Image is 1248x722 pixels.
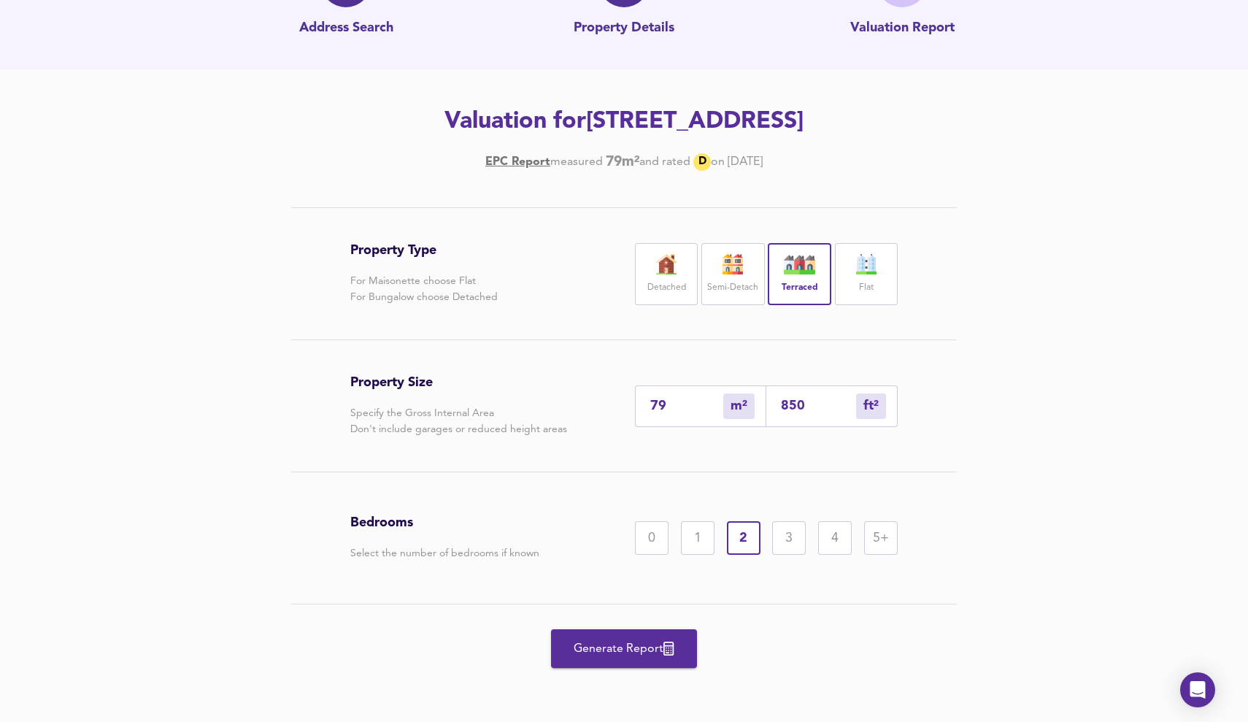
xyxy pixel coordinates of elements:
[635,521,669,555] div: 0
[350,515,539,531] h3: Bedrooms
[350,242,498,258] h3: Property Type
[782,254,818,274] img: house-icon
[639,154,690,170] div: and rated
[707,279,758,297] label: Semi-Detach
[772,521,806,555] div: 3
[350,273,498,305] p: For Maisonette choose Flat For Bungalow choose Detached
[350,405,567,437] p: Specify the Gross Internal Area Don't include garages or reduced height areas
[727,521,760,555] div: 2
[647,279,686,297] label: Detached
[350,545,539,561] p: Select the number of bedrooms if known
[835,243,898,305] div: Flat
[650,399,723,414] input: Enter sqm
[711,154,725,170] div: on
[768,243,831,305] div: Terraced
[648,254,685,274] img: house-icon
[693,153,711,171] div: D
[781,399,856,414] input: Sqft
[635,243,698,305] div: Detached
[551,629,697,668] button: Generate Report
[782,279,818,297] label: Terraced
[606,154,639,170] b: 79 m²
[856,393,886,419] div: m²
[550,154,603,170] div: measured
[859,279,874,297] label: Flat
[566,639,682,659] span: Generate Report
[848,254,885,274] img: flat-icon
[864,521,898,555] div: 5+
[485,154,550,170] a: EPC Report
[485,153,763,171] div: [DATE]
[1180,672,1215,707] div: Open Intercom Messenger
[818,521,852,555] div: 4
[350,375,567,391] h3: Property Size
[723,393,755,419] div: m²
[850,19,955,38] p: Valuation Report
[701,243,764,305] div: Semi-Detach
[681,521,714,555] div: 1
[574,19,674,38] p: Property Details
[299,19,393,38] p: Address Search
[211,106,1037,138] h2: Valuation for [STREET_ADDRESS]
[714,254,751,274] img: house-icon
